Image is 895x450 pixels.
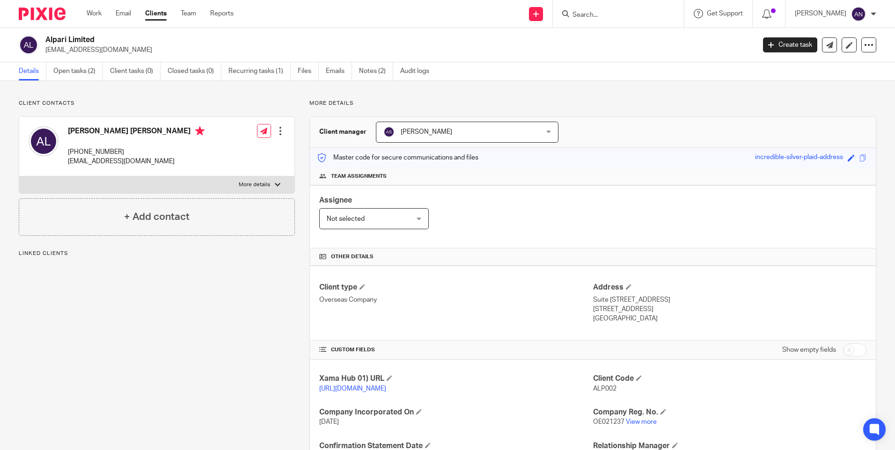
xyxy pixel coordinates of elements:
[326,62,352,80] a: Emails
[19,250,295,257] p: Linked clients
[19,62,46,80] a: Details
[45,45,749,55] p: [EMAIL_ADDRESS][DOMAIN_NAME]
[755,152,843,163] div: incredible-silver-plaid-address
[110,62,161,80] a: Client tasks (0)
[228,62,291,80] a: Recurring tasks (1)
[317,153,478,162] p: Master code for secure communications and files
[319,385,386,392] a: [URL][DOMAIN_NAME]
[359,62,393,80] a: Notes (2)
[124,210,190,224] h4: + Add contact
[319,196,352,204] span: Assignee
[383,126,395,138] img: svg%3E
[593,283,866,292] h4: Address
[331,253,374,261] span: Other details
[168,62,221,80] a: Closed tasks (0)
[298,62,319,80] a: Files
[19,100,295,107] p: Client contacts
[68,147,205,157] p: [PHONE_NUMBER]
[19,35,38,55] img: svg%3E
[593,305,866,314] p: [STREET_ADDRESS]
[319,127,367,137] h3: Client manager
[319,346,593,354] h4: CUSTOM FIELDS
[626,419,657,425] a: View more
[327,216,365,222] span: Not selected
[795,9,846,18] p: [PERSON_NAME]
[319,407,593,417] h4: Company Incorporated On
[68,157,205,166] p: [EMAIL_ADDRESS][DOMAIN_NAME]
[401,129,452,135] span: [PERSON_NAME]
[87,9,102,18] a: Work
[851,7,866,22] img: svg%3E
[239,181,270,189] p: More details
[319,419,339,425] span: [DATE]
[116,9,131,18] a: Email
[195,126,205,136] i: Primary
[782,345,836,355] label: Show empty fields
[319,283,593,292] h4: Client type
[319,295,593,305] p: Overseas Company
[331,173,387,180] span: Team assignments
[707,10,743,17] span: Get Support
[45,35,608,45] h2: Alpari Limited
[29,126,59,156] img: svg%3E
[145,9,167,18] a: Clients
[593,385,616,392] span: ALP002
[53,62,103,80] a: Open tasks (2)
[763,37,817,52] a: Create task
[68,126,205,138] h4: [PERSON_NAME] [PERSON_NAME]
[572,11,656,20] input: Search
[181,9,196,18] a: Team
[593,374,866,384] h4: Client Code
[593,419,624,425] span: OE021237
[210,9,234,18] a: Reports
[19,7,66,20] img: Pixie
[593,407,866,417] h4: Company Reg. No.
[309,100,876,107] p: More details
[400,62,436,80] a: Audit logs
[319,374,593,384] h4: Xama Hub 01) URL
[593,295,866,305] p: Suite [STREET_ADDRESS]
[593,314,866,323] p: [GEOGRAPHIC_DATA]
